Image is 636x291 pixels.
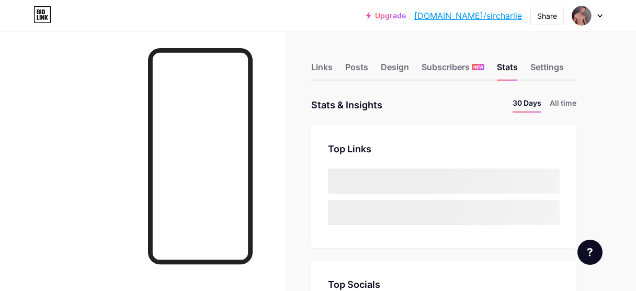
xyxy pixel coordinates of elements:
div: Stats & Insights [311,97,382,113]
img: sircharlie [572,6,592,26]
span: NEW [473,64,483,70]
div: Subscribers [422,61,484,80]
div: Stats [497,61,518,80]
a: [DOMAIN_NAME]/sircharlie [414,9,522,22]
div: Top Links [328,142,560,156]
div: Links [311,61,333,80]
div: Design [381,61,409,80]
div: Share [537,10,557,21]
li: All time [550,97,576,113]
div: Posts [345,61,368,80]
li: 30 Days [513,97,541,113]
div: Settings [530,61,564,80]
a: Upgrade [366,12,406,20]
